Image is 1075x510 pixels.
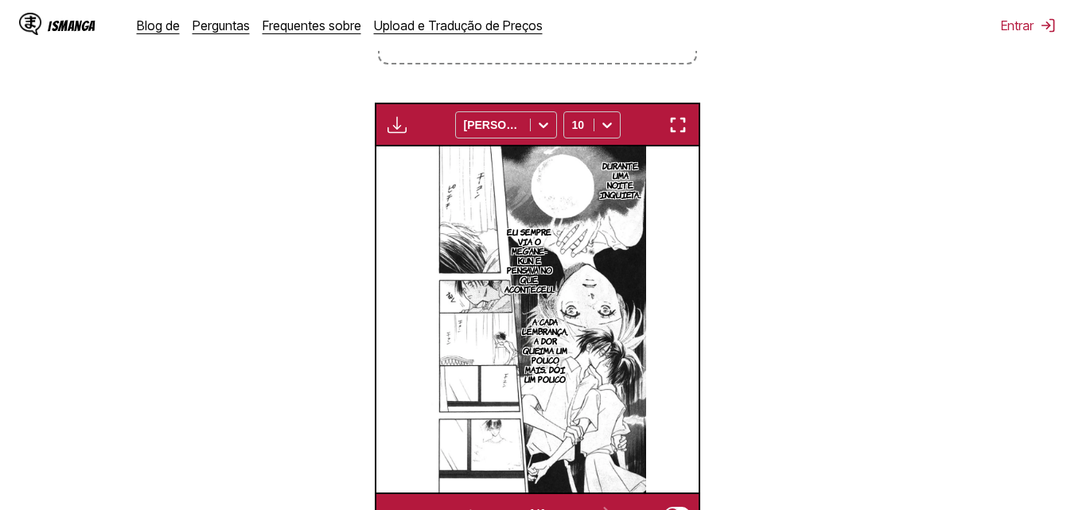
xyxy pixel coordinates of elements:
img: Painel de mangá [429,146,645,492]
font: IsManga [48,18,95,33]
a: Logotipo IsMangaIsManga [19,13,124,38]
button: Entrar [1001,18,1056,33]
img: sair [1040,18,1056,33]
font: DURANTE UMA NOITE INQUIETA.. [600,160,641,200]
font: A CADA LEMBRANÇA, A DOR QUEIMA UM POUCO MAIS.. DÓI UM POUCO [522,316,568,384]
img: Entrar em tela cheia [668,115,687,134]
a: Frequentes sobre [263,18,361,33]
a: Upload e Tradução de Preços [374,18,543,33]
a: Blog de [137,18,180,33]
a: Perguntas [193,18,250,33]
font: EU SEMPRE VIA O MEGANE-KUN E PENSAVA NO QUE ACONTECEU... [504,226,555,294]
img: Baixar imagens traduzidas [388,115,407,134]
img: Logotipo IsManga [19,13,41,35]
font: Entrar [1001,18,1034,33]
